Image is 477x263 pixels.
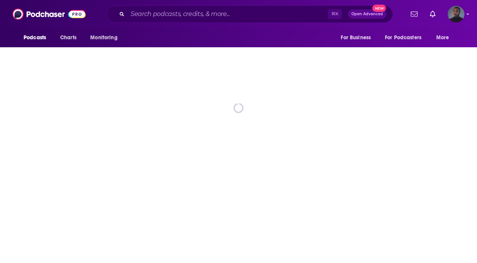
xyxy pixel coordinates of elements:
[13,7,86,21] img: Podchaser - Follow, Share and Rate Podcasts
[408,8,421,21] a: Show notifications dropdown
[24,32,46,43] span: Podcasts
[448,6,464,22] img: User Profile
[328,9,342,19] span: ⌘ K
[348,10,386,19] button: Open AdvancedNew
[448,6,464,22] button: Show profile menu
[436,32,449,43] span: More
[128,8,328,20] input: Search podcasts, credits, & more...
[60,32,77,43] span: Charts
[448,6,464,22] span: Logged in as jarryd.boyd
[335,30,380,45] button: open menu
[372,5,386,12] span: New
[18,30,56,45] button: open menu
[385,32,421,43] span: For Podcasters
[55,30,81,45] a: Charts
[351,12,383,16] span: Open Advanced
[431,30,459,45] button: open menu
[90,32,117,43] span: Monitoring
[427,8,439,21] a: Show notifications dropdown
[107,5,393,23] div: Search podcasts, credits, & more...
[380,30,432,45] button: open menu
[85,30,127,45] button: open menu
[341,32,371,43] span: For Business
